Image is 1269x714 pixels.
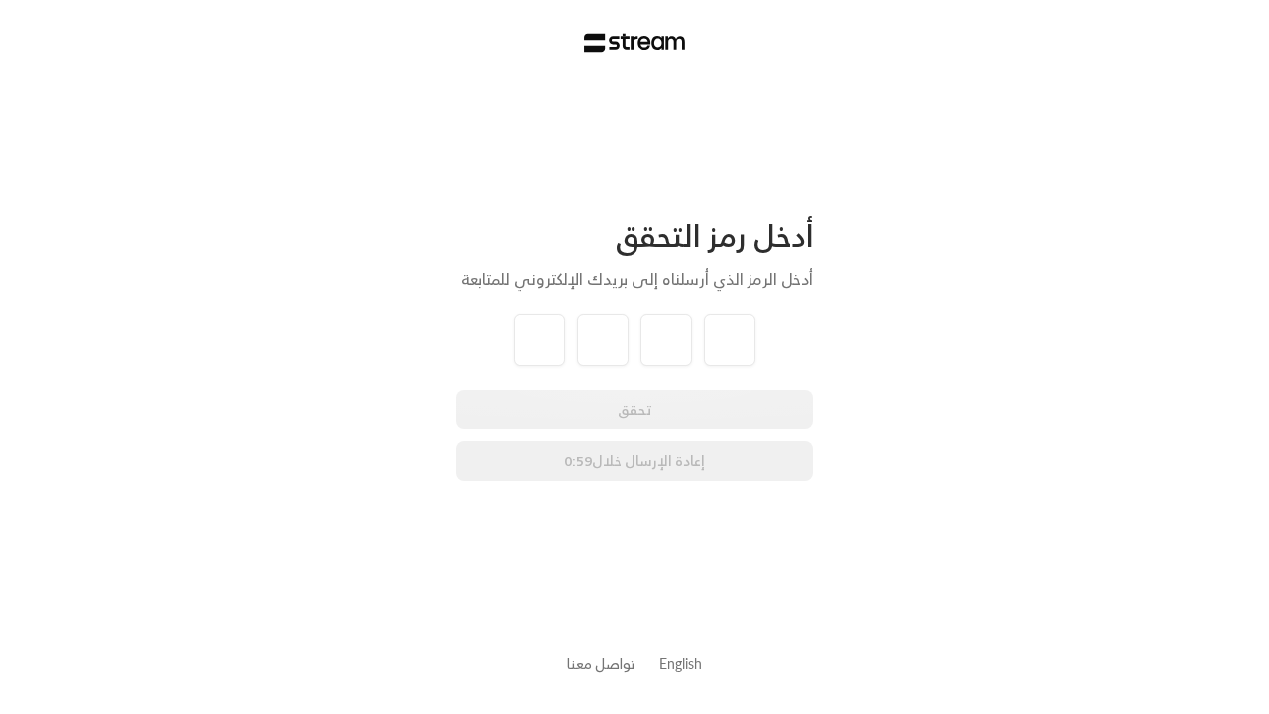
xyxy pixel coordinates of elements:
div: أدخل الرمز الذي أرسلناه إلى بريدك الإلكتروني للمتابعة [456,267,813,291]
div: أدخل رمز التحقق [456,217,813,255]
a: English [659,646,702,682]
a: تواصل معنا [567,652,635,676]
img: Stream Logo [584,33,686,53]
button: تواصل معنا [567,654,635,674]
